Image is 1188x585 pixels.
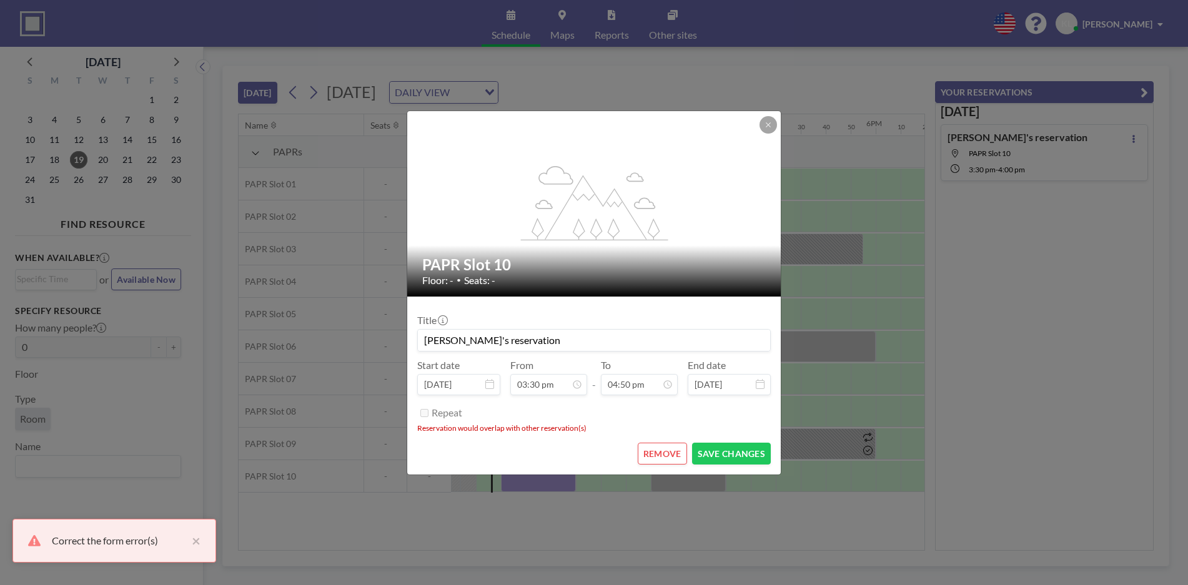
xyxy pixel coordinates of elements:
[186,533,200,548] button: close
[510,359,533,371] label: From
[457,275,461,285] span: •
[464,274,495,287] span: Seats: -
[422,274,453,287] span: Floor: -
[601,359,611,371] label: To
[418,330,770,351] input: (No title)
[417,314,447,327] label: Title
[638,443,687,465] button: REMOVE
[52,533,186,548] div: Correct the form error(s)
[422,255,767,274] h2: PAPR Slot 10
[521,165,668,240] g: flex-grow: 1.2;
[417,359,460,371] label: Start date
[688,359,726,371] label: End date
[692,443,771,465] button: SAVE CHANGES
[417,423,771,433] li: Reservation would overlap with other reservation(s)
[592,363,596,391] span: -
[432,406,462,419] label: Repeat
